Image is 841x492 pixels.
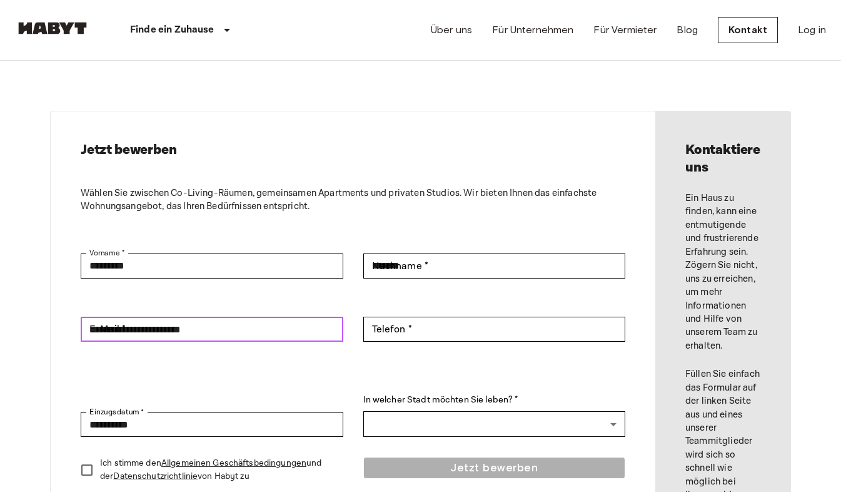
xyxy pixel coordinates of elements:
[89,248,125,259] label: Vorname *
[685,192,760,352] p: Ein Haus zu finden, kann eine entmutigende und frustrierende Erfahrung sein. Zögern Sie nicht, un...
[81,141,625,159] h2: Jetzt bewerben
[798,23,826,38] a: Log in
[718,17,778,43] a: Kontakt
[15,22,90,34] img: Habyt
[593,23,657,38] a: Für Vermieter
[81,412,343,437] input: Choose date, selected date is Sep 17, 2025
[113,471,198,482] a: Datenschutzrichtlinie
[81,187,625,213] p: Wählen Sie zwischen Co-Living-Räumen, gemeinsamen Apartments und privaten Studios. Wir bieten Ihn...
[130,23,214,38] p: Finde ein Zuhause
[431,23,472,38] a: Über uns
[492,23,573,38] a: Für Unternehmen
[161,458,306,469] a: Allgemeinen Geschäftsbedingungen
[677,23,698,38] a: Blog
[89,406,144,418] label: Einzugsdatum
[100,457,333,483] p: Ich stimme den und der von Habyt zu
[685,141,760,177] h2: Kontaktiere uns
[363,394,626,407] label: In welcher Stadt möchten Sie leben? *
